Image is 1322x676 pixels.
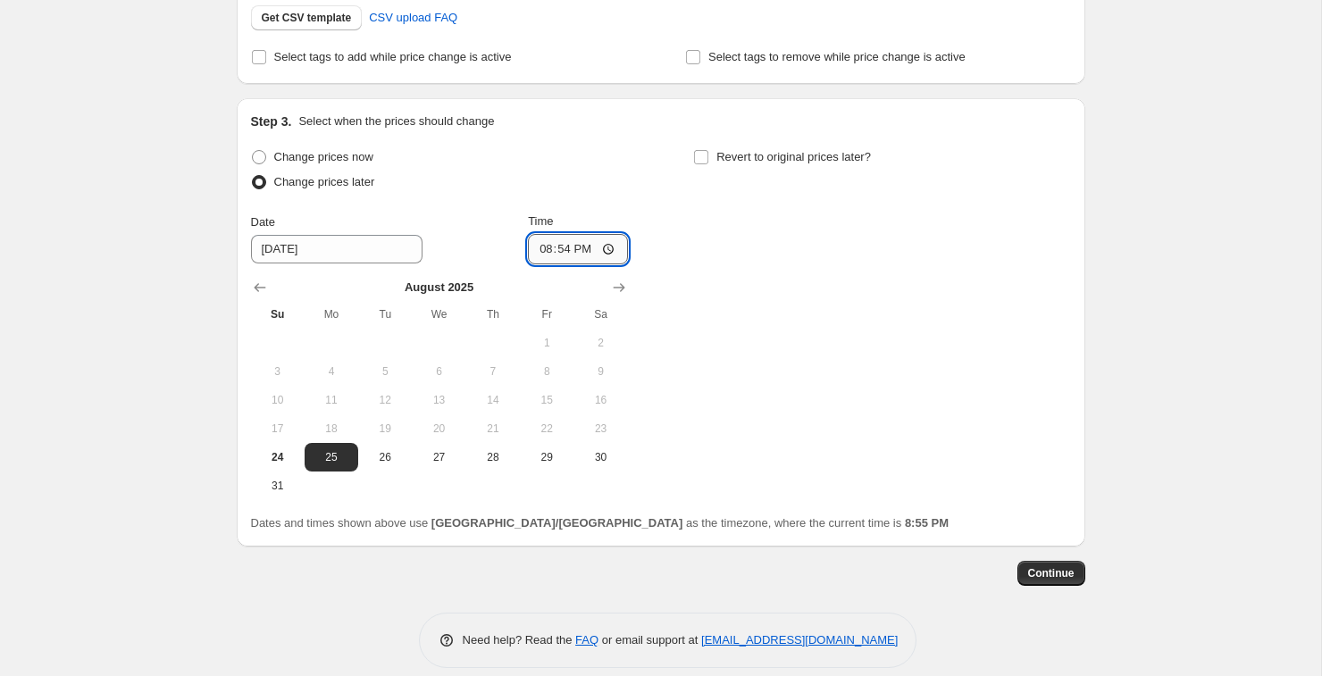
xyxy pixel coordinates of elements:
button: Friday August 15 2025 [520,386,573,414]
button: Sunday August 31 2025 [251,472,305,500]
button: Monday August 4 2025 [305,357,358,386]
span: Change prices later [274,175,375,188]
th: Monday [305,300,358,329]
span: 18 [312,421,351,436]
span: or email support at [598,633,701,647]
p: Select when the prices should change [298,113,494,130]
span: Get CSV template [262,11,352,25]
span: 19 [365,421,405,436]
button: Monday August 18 2025 [305,414,358,443]
a: CSV upload FAQ [358,4,468,32]
button: Sunday August 10 2025 [251,386,305,414]
input: 8/24/2025 [251,235,423,263]
button: Tuesday August 19 2025 [358,414,412,443]
span: 13 [419,393,458,407]
span: 10 [258,393,297,407]
span: 30 [581,450,620,464]
th: Wednesday [412,300,465,329]
span: 23 [581,421,620,436]
button: Sunday August 17 2025 [251,414,305,443]
span: 1 [527,336,566,350]
span: 15 [527,393,566,407]
span: Date [251,215,275,229]
button: Thursday August 14 2025 [466,386,520,414]
span: 11 [312,393,351,407]
button: Today Sunday August 24 2025 [251,443,305,472]
span: 25 [312,450,351,464]
span: 21 [473,421,513,436]
span: 7 [473,364,513,379]
th: Saturday [573,300,627,329]
b: [GEOGRAPHIC_DATA]/[GEOGRAPHIC_DATA] [431,516,682,530]
th: Tuesday [358,300,412,329]
span: 20 [419,421,458,436]
span: Tu [365,307,405,321]
button: Friday August 8 2025 [520,357,573,386]
span: 8 [527,364,566,379]
span: Th [473,307,513,321]
button: Tuesday August 26 2025 [358,443,412,472]
span: Sa [581,307,620,321]
button: Continue [1017,561,1085,586]
h2: Step 3. [251,113,292,130]
span: We [419,307,458,321]
span: Fr [527,307,566,321]
span: 4 [312,364,351,379]
span: 31 [258,479,297,493]
button: Thursday August 7 2025 [466,357,520,386]
span: 5 [365,364,405,379]
span: Revert to original prices later? [716,150,871,163]
button: Wednesday August 27 2025 [412,443,465,472]
button: Saturday August 16 2025 [573,386,627,414]
button: Friday August 29 2025 [520,443,573,472]
span: Mo [312,307,351,321]
button: Thursday August 21 2025 [466,414,520,443]
b: 8:55 PM [905,516,949,530]
th: Sunday [251,300,305,329]
button: Tuesday August 12 2025 [358,386,412,414]
span: 12 [365,393,405,407]
span: 16 [581,393,620,407]
button: Wednesday August 6 2025 [412,357,465,386]
input: 12:00 [528,234,628,264]
button: Wednesday August 13 2025 [412,386,465,414]
span: Dates and times shown above use as the timezone, where the current time is [251,516,950,530]
span: 28 [473,450,513,464]
span: 14 [473,393,513,407]
button: Saturday August 2 2025 [573,329,627,357]
span: 27 [419,450,458,464]
span: 17 [258,421,297,436]
th: Thursday [466,300,520,329]
span: Need help? Read the [463,633,576,647]
span: Time [528,214,553,228]
button: Saturday August 30 2025 [573,443,627,472]
span: 24 [258,450,297,464]
button: Saturday August 23 2025 [573,414,627,443]
button: Get CSV template [251,5,363,30]
button: Friday August 22 2025 [520,414,573,443]
span: Select tags to remove while price change is active [708,50,966,63]
span: Select tags to add while price change is active [274,50,512,63]
span: 3 [258,364,297,379]
button: Friday August 1 2025 [520,329,573,357]
span: 22 [527,421,566,436]
button: Monday August 11 2025 [305,386,358,414]
button: Thursday August 28 2025 [466,443,520,472]
span: 6 [419,364,458,379]
span: CSV upload FAQ [369,9,457,27]
th: Friday [520,300,573,329]
span: 26 [365,450,405,464]
button: Monday August 25 2025 [305,443,358,472]
span: 2 [581,336,620,350]
a: FAQ [575,633,598,647]
button: Wednesday August 20 2025 [412,414,465,443]
a: [EMAIL_ADDRESS][DOMAIN_NAME] [701,633,898,647]
span: Su [258,307,297,321]
button: Show next month, September 2025 [607,275,632,300]
span: 9 [581,364,620,379]
button: Tuesday August 5 2025 [358,357,412,386]
button: Saturday August 9 2025 [573,357,627,386]
button: Sunday August 3 2025 [251,357,305,386]
span: 29 [527,450,566,464]
span: Continue [1028,566,1075,580]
